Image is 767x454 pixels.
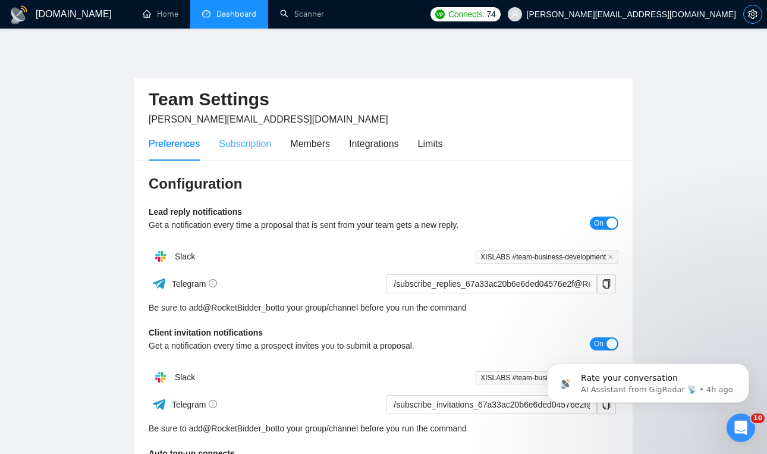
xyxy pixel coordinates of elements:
span: info-circle [209,279,217,287]
b: Client invitation notifications [149,328,263,337]
span: [PERSON_NAME][EMAIL_ADDRESS][DOMAIN_NAME] [149,114,388,124]
span: info-circle [209,400,217,408]
div: Be sure to add to your group/channel before you run the command [149,301,618,314]
a: dashboardDashboard [202,9,256,19]
b: Lead reply notifications [149,207,242,217]
span: On [594,217,603,230]
span: Slack [175,252,195,261]
span: XISLABS #team-business-development [476,251,618,264]
div: Get a notification every time a proposal that is sent from your team gets a new reply. [149,218,501,231]
span: Telegram [172,400,218,409]
button: copy [597,274,616,293]
div: Be sure to add to your group/channel before you run the command [149,422,618,435]
iframe: Intercom live chat [727,414,755,442]
button: setting [743,5,762,24]
span: XISLABS #team-business-development [476,371,618,384]
span: setting [744,10,762,19]
a: searchScanner [280,9,324,19]
div: Members [290,136,330,151]
h2: Team Settings [149,87,618,112]
a: setting [743,10,762,19]
img: ww3wtPAAAAAElFTkSuQmCC [152,397,166,412]
img: ww3wtPAAAAAElFTkSuQmCC [152,276,166,291]
a: @RocketBidder_bot [203,301,278,314]
span: close [608,254,614,260]
a: @RocketBidder_bot [203,422,278,435]
iframe: Intercom notifications message [529,339,767,422]
img: hpQkSZIkSZIkSZIkSZIkSZIkSZIkSZIkSZIkSZIkSZIkSZIkSZIkSZIkSZIkSZIkSZIkSZIkSZIkSZIkSZIkSZIkSZIkSZIkS... [149,245,172,268]
div: Limits [418,136,443,151]
div: Subscription [219,136,271,151]
a: homeHome [143,9,178,19]
img: hpQkSZIkSZIkSZIkSZIkSZIkSZIkSZIkSZIkSZIkSZIkSZIkSZIkSZIkSZIkSZIkSZIkSZIkSZIkSZIkSZIkSZIkSZIkSZIkS... [149,365,172,389]
div: Preferences [149,136,200,151]
img: upwork-logo.png [435,10,445,19]
span: Telegram [172,279,218,289]
span: 10 [751,414,765,423]
span: copy [598,279,615,289]
h3: Configuration [149,174,618,193]
div: Get a notification every time a prospect invites you to submit a proposal. [149,339,501,352]
div: Integrations [349,136,399,151]
img: logo [10,5,29,24]
span: Slack [175,372,195,382]
span: 74 [487,8,496,21]
span: Connects: [448,8,484,21]
span: On [594,337,603,350]
span: user [511,10,519,18]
